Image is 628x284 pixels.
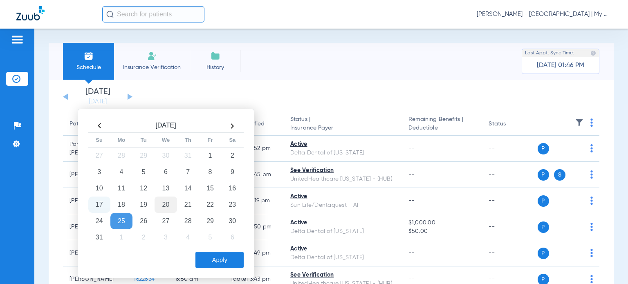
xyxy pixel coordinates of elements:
[590,119,593,127] img: group-dot-blue.svg
[538,221,549,233] span: P
[106,11,114,18] img: Search Icon
[84,51,94,61] img: Schedule
[482,136,537,162] td: --
[477,10,612,18] span: [PERSON_NAME] - [GEOGRAPHIC_DATA] | My Community Dental Centers
[408,172,415,177] span: --
[290,149,395,157] div: Delta Dental of [US_STATE]
[290,201,395,210] div: Sun Life/Dentaquest - AI
[538,195,549,207] span: P
[538,169,549,181] span: P
[134,276,155,282] span: 1622834
[102,6,204,22] input: Search for patients
[110,119,221,133] th: [DATE]
[538,248,549,259] span: P
[590,170,593,179] img: group-dot-blue.svg
[70,120,121,128] div: Patient Name
[408,219,476,227] span: $1,000.00
[590,144,593,152] img: group-dot-blue.svg
[69,63,108,72] span: Schedule
[482,162,537,188] td: --
[290,253,395,262] div: Delta Dental of [US_STATE]
[590,50,596,56] img: last sync help info
[482,240,537,266] td: --
[408,276,415,282] span: --
[575,119,583,127] img: filter.svg
[290,175,395,183] div: UnitedHealthcare [US_STATE] - (HUB)
[290,227,395,236] div: Delta Dental of [US_STATE]
[73,88,122,106] li: [DATE]
[120,63,184,72] span: Insurance Verification
[196,63,235,72] span: History
[290,140,395,149] div: Active
[11,35,24,45] img: hamburger-icon
[290,166,395,175] div: See Verification
[402,113,482,136] th: Remaining Benefits |
[147,51,157,61] img: Manual Insurance Verification
[482,188,537,214] td: --
[290,192,395,201] div: Active
[408,198,415,203] span: --
[525,49,574,57] span: Last Appt. Sync Time:
[587,245,628,284] iframe: Chat Widget
[290,271,395,280] div: See Verification
[538,143,549,154] span: P
[537,61,584,69] span: [DATE] 01:46 PM
[211,51,220,61] img: History
[554,169,565,181] span: S
[408,250,415,256] span: --
[284,113,402,136] th: Status |
[408,145,415,151] span: --
[195,252,244,268] button: Apply
[290,124,395,132] span: Insurance Payer
[16,6,45,20] img: Zuub Logo
[482,113,537,136] th: Status
[290,219,395,227] div: Active
[590,223,593,231] img: group-dot-blue.svg
[408,227,476,236] span: $50.00
[73,98,122,106] a: [DATE]
[482,214,537,240] td: --
[70,120,105,128] div: Patient Name
[590,197,593,205] img: group-dot-blue.svg
[290,245,395,253] div: Active
[408,124,476,132] span: Deductible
